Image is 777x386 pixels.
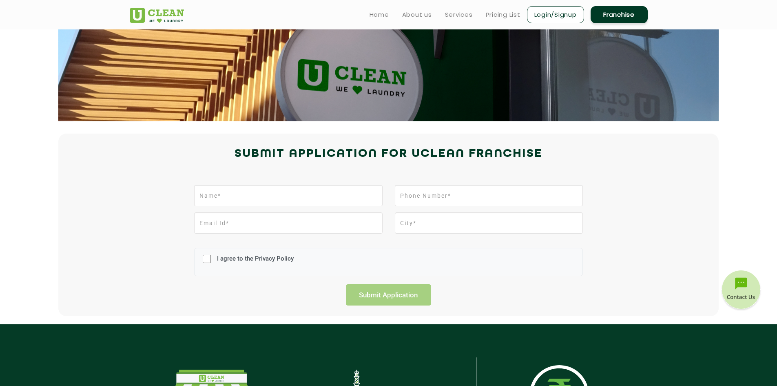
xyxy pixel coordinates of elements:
[130,8,184,23] img: UClean Laundry and Dry Cleaning
[395,185,583,206] input: Phone Number*
[402,10,432,20] a: About us
[194,212,382,234] input: Email Id*
[527,6,584,23] a: Login/Signup
[130,144,648,164] h2: Submit Application for UCLEAN FRANCHISE
[194,185,382,206] input: Name*
[486,10,520,20] a: Pricing List
[721,270,762,311] img: contact-btn
[370,10,389,20] a: Home
[395,212,583,234] input: City*
[215,255,294,270] label: I agree to the Privacy Policy
[346,284,432,306] input: Submit Application
[445,10,473,20] a: Services
[591,6,648,23] a: Franchise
